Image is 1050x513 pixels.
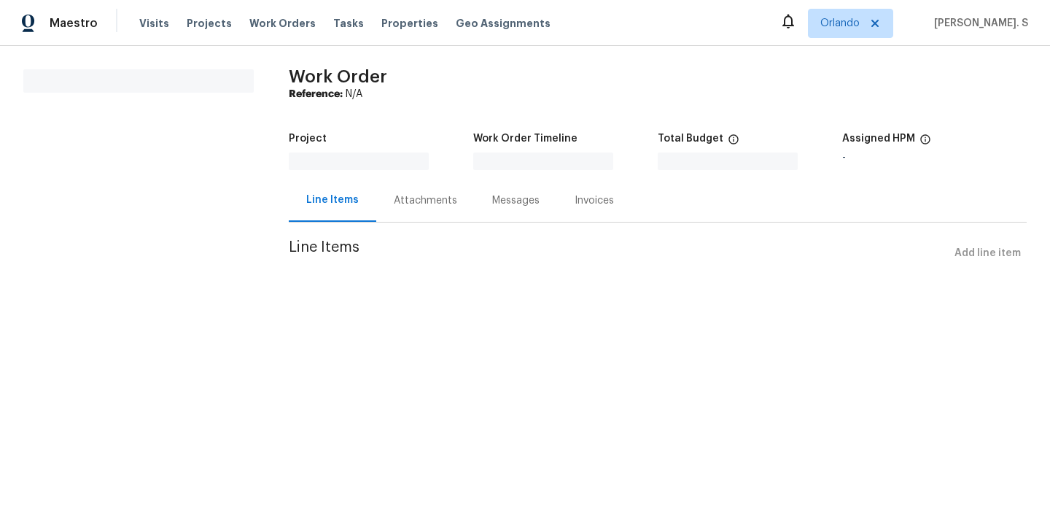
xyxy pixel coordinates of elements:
[289,134,327,144] h5: Project
[289,68,387,85] span: Work Order
[289,89,343,99] b: Reference:
[381,16,438,31] span: Properties
[456,16,551,31] span: Geo Assignments
[658,134,723,144] h5: Total Budget
[139,16,169,31] span: Visits
[249,16,316,31] span: Work Orders
[842,134,915,144] h5: Assigned HPM
[473,134,577,144] h5: Work Order Timeline
[928,16,1028,31] span: [PERSON_NAME]. S
[289,87,1027,101] div: N/A
[333,18,364,28] span: Tasks
[50,16,98,31] span: Maestro
[842,153,1027,163] div: -
[394,193,457,208] div: Attachments
[187,16,232,31] span: Projects
[575,193,614,208] div: Invoices
[728,134,739,153] span: The total cost of line items that have been proposed by Opendoor. This sum includes line items th...
[306,193,359,207] div: Line Items
[289,240,949,267] span: Line Items
[919,134,931,153] span: The hpm assigned to this work order.
[820,16,860,31] span: Orlando
[492,193,540,208] div: Messages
